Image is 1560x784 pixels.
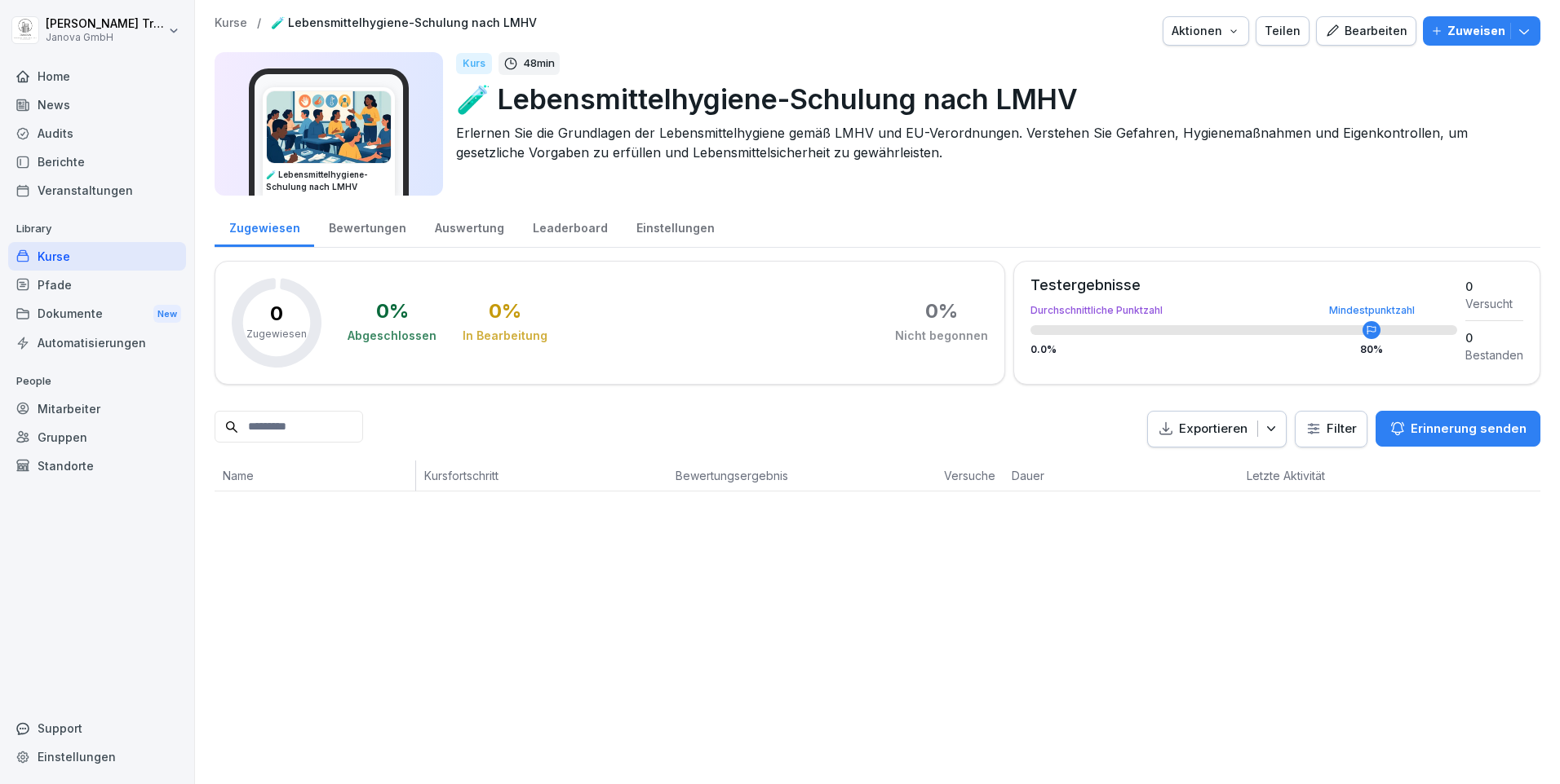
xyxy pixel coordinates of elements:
div: New [153,305,181,324]
div: 80 % [1360,345,1383,355]
p: Janova GmbH [46,32,165,43]
p: Name [223,467,407,484]
div: Nicht begonnen [895,328,988,344]
div: Testergebnisse [1030,278,1457,293]
div: 0 [1465,329,1523,346]
a: Auswertung [420,205,518,247]
p: / [257,16,261,30]
p: [PERSON_NAME] Trautmann [46,17,165,31]
a: Standorte [8,451,186,480]
div: Bearbeiten [1325,22,1407,40]
div: Mindestpunktzahl [1329,306,1415,315]
div: Bestanden [1465,346,1523,363]
div: In Bearbeitung [463,328,547,344]
a: Gruppen [8,423,186,451]
p: Versuche [944,467,995,484]
a: Einstellungen [8,742,186,771]
a: Leaderboard [518,205,622,247]
p: Kursfortschritt [424,467,660,484]
h3: 🧪 Lebensmittelhygiene-Schulung nach LMHV [266,169,392,193]
a: News [8,90,186,119]
p: Erinnerung senden [1411,420,1527,438]
p: Zugewiesen [246,327,307,341]
a: Automatisierungen [8,328,186,357]
a: Kurse [8,242,186,271]
p: Erlernen Sie die Grundlagen der Lebensmittelhygiene gemäß LMHV und EU-Verordnungen. Verstehen Sie... [456,123,1527,162]
div: Support [8,714,186,742]
a: 🧪 Lebensmittelhygiene-Schulung nach LMHV [271,16,537,30]
button: Erinnerung senden [1376,411,1540,447]
p: Letzte Aktivität [1247,467,1356,484]
a: Mitarbeiter [8,394,186,423]
a: Audits [8,119,186,148]
div: Aktionen [1172,22,1240,40]
button: Bearbeiten [1316,16,1416,46]
div: 0.0 % [1030,345,1457,355]
div: Abgeschlossen [348,328,437,344]
a: DokumenteNew [8,299,186,329]
div: Kurs [456,53,492,74]
div: 0 % [376,302,409,321]
div: 0 % [489,302,521,321]
button: Exportieren [1147,411,1287,447]
div: Versucht [1465,295,1523,312]
a: Home [8,62,186,90]
p: Dauer [1012,467,1079,484]
div: Dokumente [8,299,186,329]
a: Veranstaltungen [8,176,186,205]
button: Zuweisen [1423,16,1540,46]
a: Berichte [8,148,186,176]
p: 0 [270,304,283,324]
p: Library [8,216,186,242]
p: Zuweisen [1447,22,1505,40]
a: Bewertungen [314,205,420,247]
div: Teilen [1265,22,1301,40]
a: Pfade [8,271,186,299]
a: Einstellungen [622,205,729,247]
div: 0 [1465,278,1523,295]
p: People [8,368,186,394]
button: Filter [1296,412,1367,447]
div: Durchschnittliche Punktzahl [1030,306,1457,315]
p: 48 min [523,55,555,72]
div: 0 % [925,302,958,321]
div: Filter [1305,421,1357,437]
button: Teilen [1256,16,1310,46]
p: Bewertungsergebnis [676,467,928,484]
p: 🧪 Lebensmittelhygiene-Schulung nach LMHV [456,78,1527,120]
button: Aktionen [1163,16,1249,46]
a: Kurse [215,16,247,30]
a: Zugewiesen [215,205,314,247]
img: h7jpezukfv8pwd1f3ia36uzh.png [267,91,391,163]
p: Exportieren [1179,420,1248,438]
